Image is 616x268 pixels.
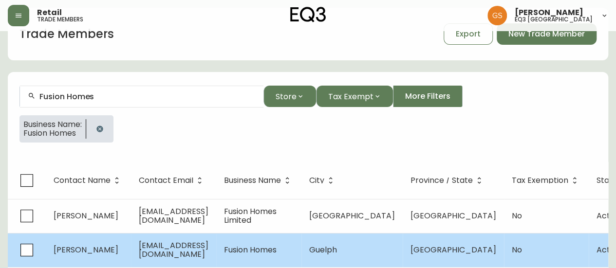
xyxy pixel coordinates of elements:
[224,244,277,255] span: Fusion Homes
[309,176,337,185] span: City
[508,29,585,39] span: New Trade Member
[276,90,297,103] span: Store
[224,178,281,183] span: Business Name
[512,244,522,255] span: No
[512,178,568,183] span: Tax Exemption
[456,29,481,39] span: Export
[54,178,111,183] span: Contact Name
[39,92,256,101] input: Search
[139,206,208,226] span: [EMAIL_ADDRESS][DOMAIN_NAME]
[512,176,581,185] span: Tax Exemption
[224,206,277,226] span: Fusion Homes Limited
[444,23,493,45] button: Export
[224,176,294,185] span: Business Name
[411,244,496,255] span: [GEOGRAPHIC_DATA]
[316,86,393,107] button: Tax Exempt
[515,17,593,22] h5: eq3 [GEOGRAPHIC_DATA]
[139,240,208,260] span: [EMAIL_ADDRESS][DOMAIN_NAME]
[37,9,62,17] span: Retail
[23,120,82,129] span: Business Name:
[515,9,583,17] span: [PERSON_NAME]
[309,210,395,221] span: [GEOGRAPHIC_DATA]
[497,23,597,45] button: New Trade Member
[309,244,337,255] span: Guelph
[411,210,496,221] span: [GEOGRAPHIC_DATA]
[309,178,324,183] span: City
[487,6,507,25] img: 6b403d9c54a9a0c30f681d41f5fc2571
[393,86,463,107] button: More Filters
[139,178,193,183] span: Contact Email
[405,91,450,102] span: More Filters
[54,210,118,221] span: [PERSON_NAME]
[411,176,485,185] span: Province / State
[411,178,473,183] span: Province / State
[512,210,522,221] span: No
[328,90,373,103] span: Tax Exempt
[19,26,114,42] h1: Trade Members
[263,86,316,107] button: Store
[23,129,82,138] span: Fusion Homes
[290,7,326,22] img: logo
[139,176,206,185] span: Contact Email
[54,244,118,255] span: [PERSON_NAME]
[54,176,123,185] span: Contact Name
[37,17,83,22] h5: trade members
